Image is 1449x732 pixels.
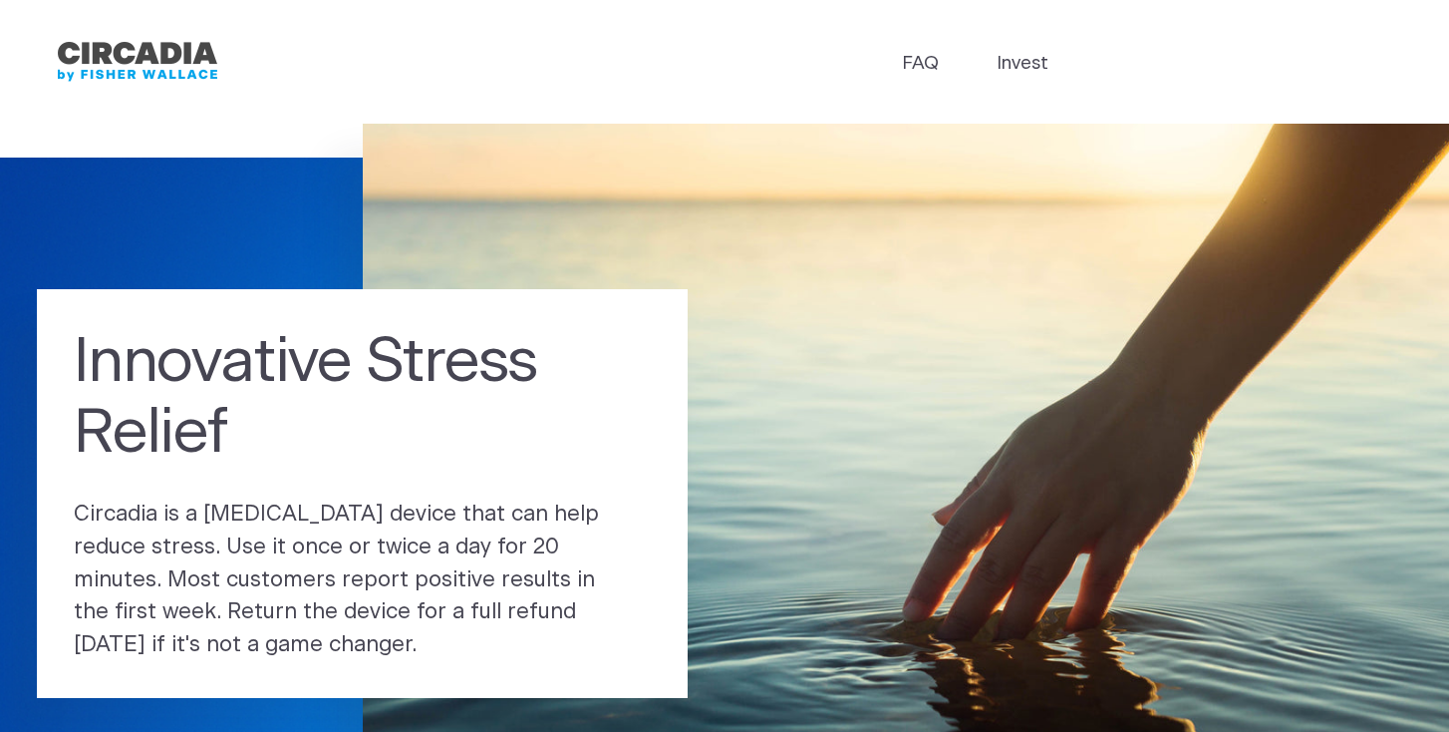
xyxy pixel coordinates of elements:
a: FAQ [902,50,939,78]
a: Circadia [58,37,217,87]
img: circadia_bfw.png [58,37,217,87]
a: Invest [997,50,1048,78]
p: Circadia is a [MEDICAL_DATA] device that can help reduce stress. Use it once or twice a day for 2... [74,499,651,661]
h1: Innovative Stress Relief [74,327,651,470]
